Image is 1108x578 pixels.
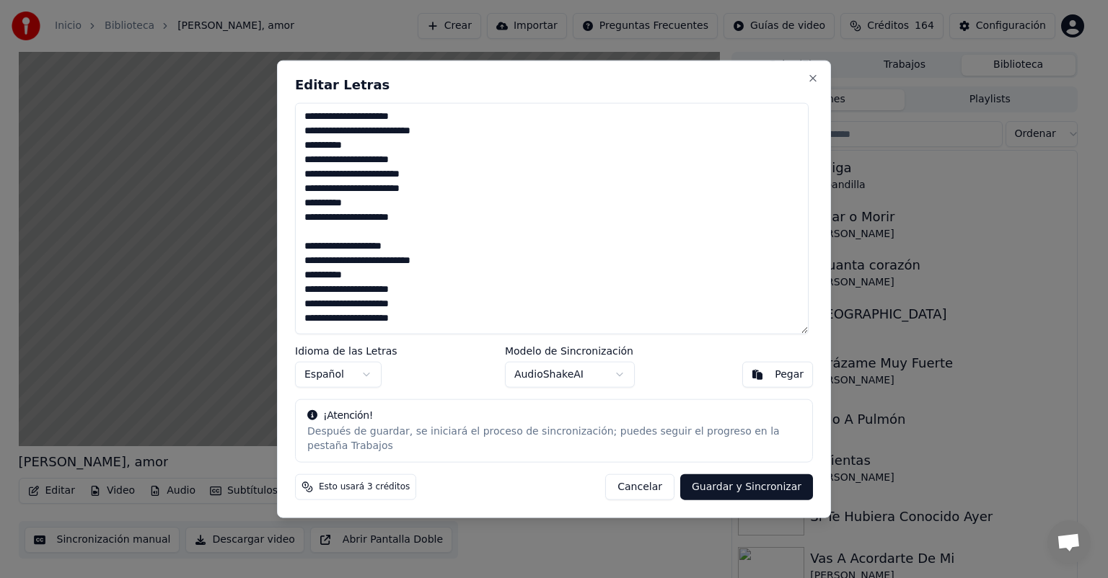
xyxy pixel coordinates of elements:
label: Modelo de Sincronización [505,345,635,355]
button: Cancelar [605,473,674,499]
div: Después de guardar, se iniciará el proceso de sincronización; puedes seguir el progreso en la pes... [307,424,801,453]
span: Esto usará 3 créditos [319,481,410,492]
h2: Editar Letras [295,79,813,92]
button: Guardar y Sincronizar [680,473,813,499]
div: Pegar [775,367,804,381]
div: ¡Atención! [307,408,801,422]
label: Idioma de las Letras [295,345,397,355]
button: Pegar [742,361,813,387]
